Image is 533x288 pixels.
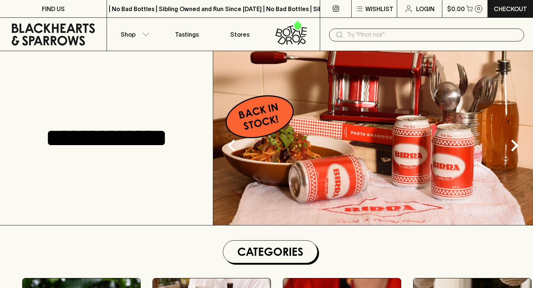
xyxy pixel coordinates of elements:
[447,4,465,13] p: $0.00
[477,7,480,11] p: 0
[500,131,529,160] button: Next
[160,18,214,51] a: Tastings
[226,244,314,260] h1: Categories
[175,30,199,39] p: Tastings
[213,51,533,225] img: optimise
[416,4,435,13] p: Login
[347,29,518,41] input: Try "Pinot noir"
[121,30,135,39] p: Shop
[230,30,249,39] p: Stores
[107,18,160,51] button: Shop
[365,4,393,13] p: Wishlist
[217,131,247,160] button: Previous
[214,18,267,51] a: Stores
[494,4,527,13] p: Checkout
[42,4,65,13] p: FIND US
